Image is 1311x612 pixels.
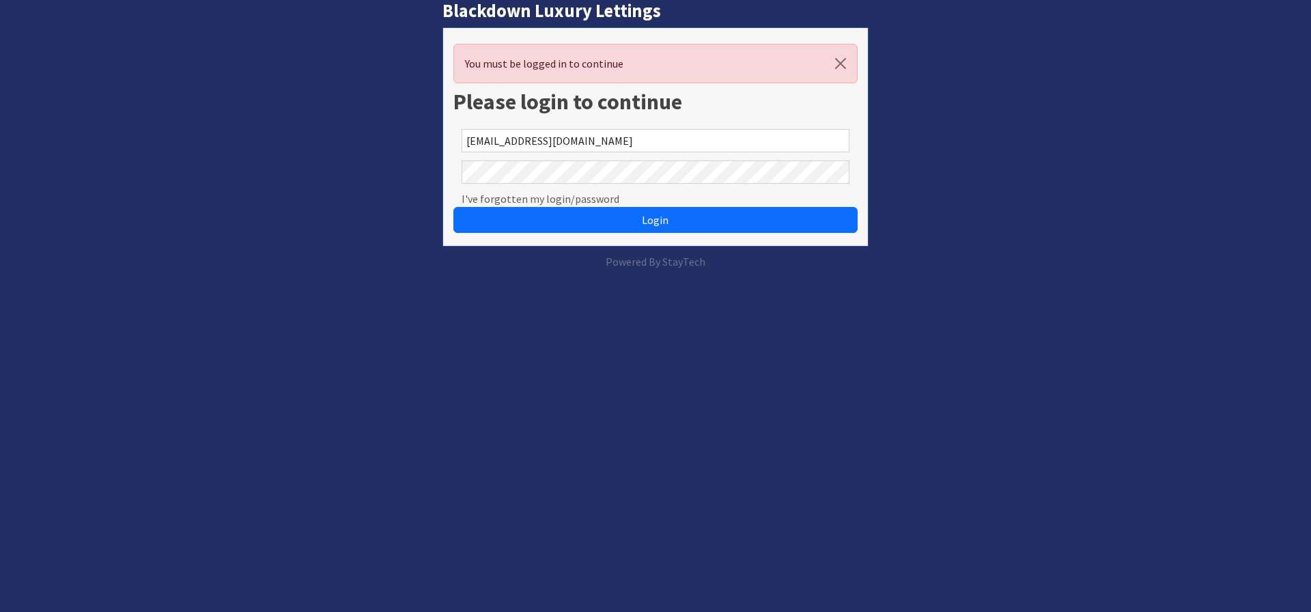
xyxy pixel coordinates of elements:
input: Email [462,129,849,152]
a: I've forgotten my login/password [462,191,619,207]
h1: Please login to continue [453,89,858,115]
button: Login [453,207,858,233]
p: Powered By StayTech [442,253,869,270]
span: Login [642,213,668,227]
div: You must be logged in to continue [453,44,858,83]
